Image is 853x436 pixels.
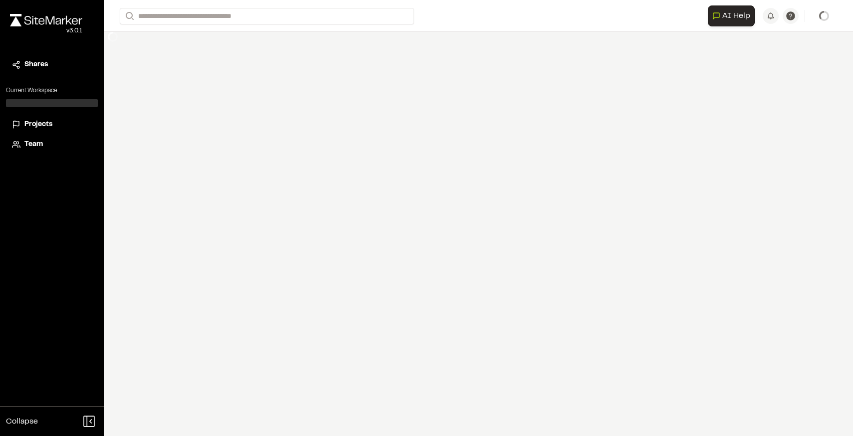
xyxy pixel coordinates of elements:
button: Search [120,8,138,24]
button: Open AI Assistant [708,5,755,26]
span: Shares [24,59,48,70]
span: Collapse [6,416,38,428]
a: Shares [12,59,92,70]
p: Current Workspace [6,86,98,95]
span: Team [24,139,43,150]
img: rebrand.png [10,14,82,26]
span: Projects [24,119,52,130]
a: Team [12,139,92,150]
div: Open AI Assistant [708,5,759,26]
a: Projects [12,119,92,130]
span: AI Help [722,10,750,22]
div: Oh geez...please don't... [10,26,82,35]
